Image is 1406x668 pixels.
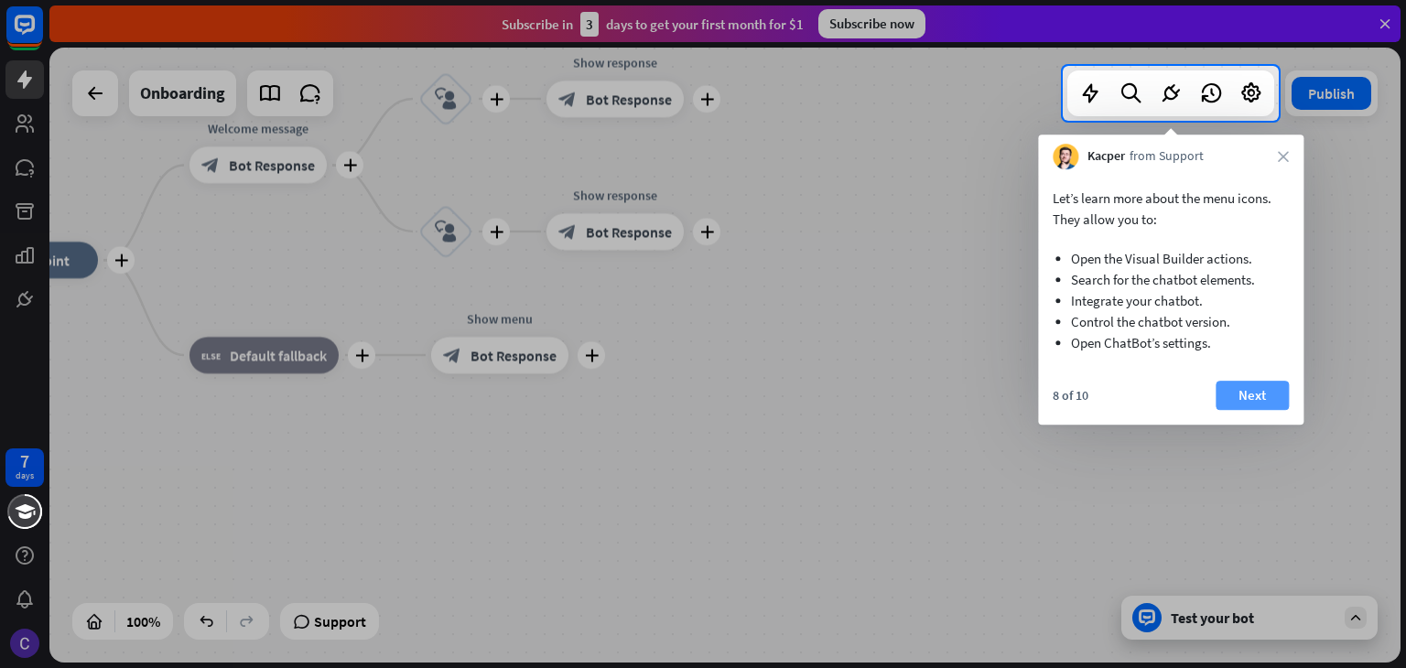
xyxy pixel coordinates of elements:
p: Let’s learn more about the menu icons. They allow you to: [1053,188,1289,230]
span: from Support [1130,147,1204,166]
button: Next [1216,381,1289,410]
i: close [1278,151,1289,162]
button: Open LiveChat chat widget [15,7,70,62]
li: Search for the chatbot elements. [1071,269,1271,290]
li: Open the Visual Builder actions. [1071,248,1271,269]
li: Open ChatBot’s settings. [1071,332,1271,353]
li: Control the chatbot version. [1071,311,1271,332]
span: Kacper [1087,147,1125,166]
li: Integrate your chatbot. [1071,290,1271,311]
div: 8 of 10 [1053,387,1088,404]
